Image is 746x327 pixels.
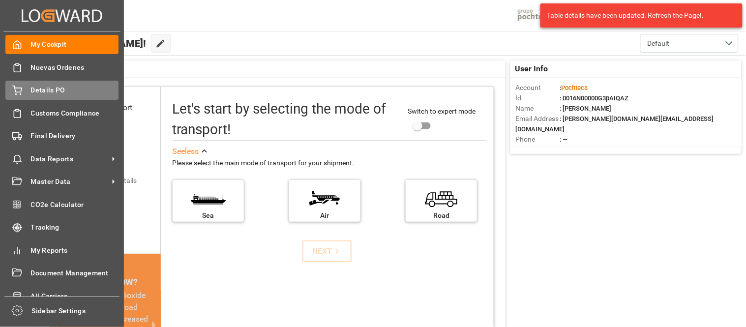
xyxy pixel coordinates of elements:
div: Table details have been updated. Refresh the Page!. [547,10,728,21]
div: Air [294,210,356,221]
span: Default [648,38,670,49]
div: Please select the main mode of transport for your shipment. [173,157,487,169]
span: Hello [PERSON_NAME]! [40,34,146,53]
a: Tracking [5,218,119,237]
span: Id [515,93,560,103]
a: Document Management [5,264,119,283]
span: CO2e Calculator [31,200,119,210]
span: : — [560,136,567,143]
span: : [PERSON_NAME][DOMAIN_NAME][EMAIL_ADDRESS][DOMAIN_NAME] [515,115,714,133]
div: Add shipping details [75,176,137,186]
a: My Reports [5,240,119,260]
span: Account [515,83,560,93]
span: Tracking [31,222,119,233]
span: : [560,84,588,91]
button: open menu [640,34,739,53]
span: Phone [515,134,560,145]
span: Final Delivery [31,131,119,141]
span: My Reports [31,245,119,256]
a: All Carriers [5,286,119,305]
div: Sea [178,210,239,221]
span: Master Data [31,177,109,187]
span: Document Management [31,268,119,278]
span: My Cockpit [31,39,119,50]
span: : Shipper [560,146,584,153]
span: Nuevas Ordenes [31,62,119,73]
a: My Cockpit [5,35,119,54]
a: Details PO [5,81,119,100]
div: NEXT [312,245,342,257]
button: NEXT [302,240,352,262]
span: User Info [515,63,548,75]
span: : [PERSON_NAME] [560,105,611,112]
span: Name [515,103,560,114]
span: Customs Compliance [31,108,119,119]
a: Nuevas Ordenes [5,58,119,77]
a: CO2e Calculator [5,195,119,214]
img: pochtecaImg.jpg_1689854062.jpg [514,7,563,25]
span: Email Address [515,114,560,124]
span: Switch to expert mode [408,107,476,115]
span: Account Type [515,145,560,155]
div: See less [173,146,199,157]
span: : 0016N00000G3pAIQAZ [560,94,628,102]
a: Final Delivery [5,126,119,146]
span: Sidebar Settings [32,306,120,316]
a: Customs Compliance [5,103,119,122]
span: All Carriers [31,291,119,301]
div: Road [411,210,472,221]
span: Details PO [31,85,119,95]
span: Data Reports [31,154,109,164]
div: Let's start by selecting the mode of transport! [173,99,398,140]
span: Pochteca [561,84,588,91]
